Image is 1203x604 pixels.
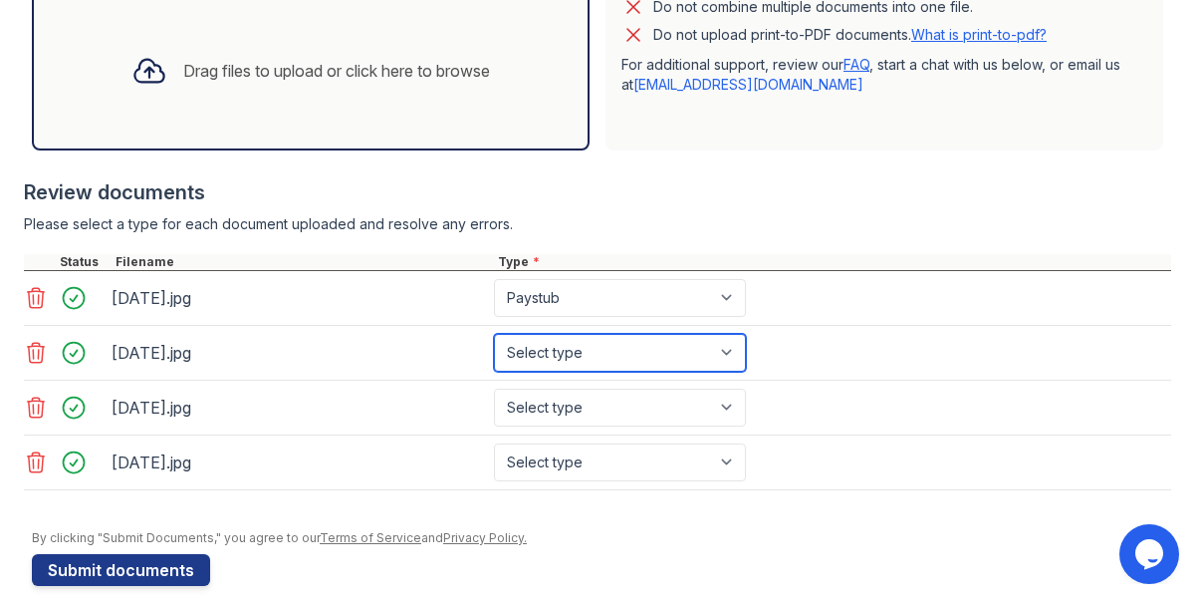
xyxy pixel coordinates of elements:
[183,59,490,83] div: Drag files to upload or click here to browse
[843,56,869,73] a: FAQ
[112,447,486,478] div: [DATE].jpg
[112,392,486,424] div: [DATE].jpg
[911,26,1047,43] a: What is print-to-pdf?
[112,337,486,369] div: [DATE].jpg
[112,254,494,270] div: Filename
[494,254,1171,270] div: Type
[653,25,1047,45] p: Do not upload print-to-PDF documents.
[56,254,112,270] div: Status
[443,530,527,545] a: Privacy Policy.
[32,530,1171,546] div: By clicking "Submit Documents," you agree to our and
[24,214,1171,234] div: Please select a type for each document uploaded and resolve any errors.
[1119,524,1183,584] iframe: chat widget
[633,76,863,93] a: [EMAIL_ADDRESS][DOMAIN_NAME]
[112,282,486,314] div: [DATE].jpg
[32,554,210,586] button: Submit documents
[621,55,1147,95] p: For additional support, review our , start a chat with us below, or email us at
[24,178,1171,206] div: Review documents
[320,530,421,545] a: Terms of Service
